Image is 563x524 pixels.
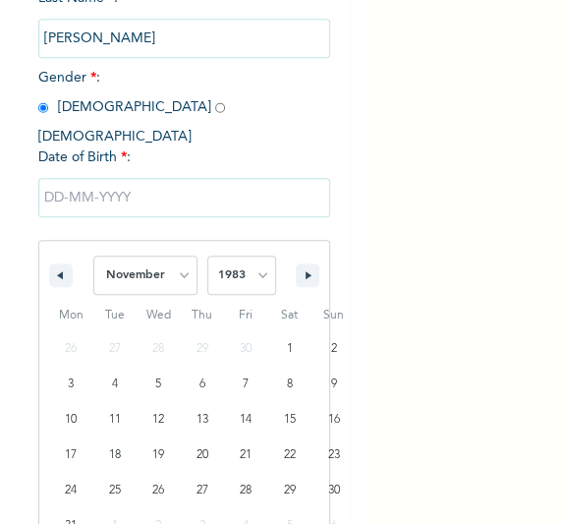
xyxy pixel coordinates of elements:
[284,473,296,508] span: 29
[49,300,93,331] span: Mon
[109,473,121,508] span: 25
[197,437,208,473] span: 20
[268,331,312,367] button: 1
[224,437,268,473] button: 21
[137,473,181,508] button: 26
[268,473,312,508] button: 29
[180,300,224,331] span: Thu
[68,367,74,402] span: 3
[268,367,312,402] button: 8
[38,19,331,58] input: Enter your last name
[137,367,181,402] button: 5
[65,402,77,437] span: 10
[287,367,293,402] span: 8
[92,367,137,402] button: 4
[92,402,137,437] button: 11
[38,178,331,217] input: DD-MM-YYYY
[311,402,356,437] button: 16
[109,437,121,473] span: 18
[311,300,356,331] span: Sun
[327,473,339,508] span: 30
[137,402,181,437] button: 12
[287,331,293,367] span: 1
[330,367,336,402] span: 9
[180,437,224,473] button: 20
[49,437,93,473] button: 17
[311,367,356,402] button: 9
[92,437,137,473] button: 18
[240,473,252,508] span: 28
[311,473,356,508] button: 30
[240,402,252,437] span: 14
[327,437,339,473] span: 23
[109,402,121,437] span: 11
[49,367,93,402] button: 3
[152,402,164,437] span: 12
[137,300,181,331] span: Wed
[112,367,118,402] span: 4
[38,147,131,168] span: Date of Birth :
[38,71,235,144] span: Gender : [DEMOGRAPHIC_DATA] [DEMOGRAPHIC_DATA]
[224,367,268,402] button: 7
[327,402,339,437] span: 16
[199,367,205,402] span: 6
[180,367,224,402] button: 6
[240,437,252,473] span: 21
[49,402,93,437] button: 10
[152,473,164,508] span: 26
[92,300,137,331] span: Tue
[197,402,208,437] span: 13
[152,437,164,473] span: 19
[268,300,312,331] span: Sat
[180,473,224,508] button: 27
[180,402,224,437] button: 13
[268,402,312,437] button: 15
[49,473,93,508] button: 24
[224,300,268,331] span: Fri
[330,331,336,367] span: 2
[268,437,312,473] button: 22
[197,473,208,508] span: 27
[243,367,249,402] span: 7
[284,437,296,473] span: 22
[65,437,77,473] span: 17
[311,331,356,367] button: 2
[155,367,161,402] span: 5
[65,473,77,508] span: 24
[137,437,181,473] button: 19
[284,402,296,437] span: 15
[224,402,268,437] button: 14
[92,473,137,508] button: 25
[224,473,268,508] button: 28
[311,437,356,473] button: 23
